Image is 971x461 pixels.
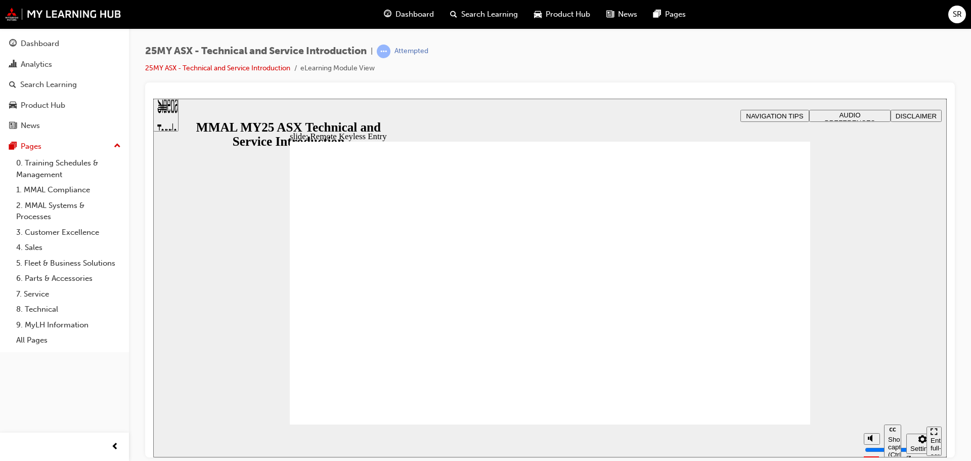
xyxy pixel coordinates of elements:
[9,60,17,69] span: chart-icon
[9,101,17,110] span: car-icon
[442,4,526,25] a: search-iconSearch Learning
[12,317,125,333] a: 9. MyLH Information
[12,286,125,302] a: 7. Service
[665,9,686,20] span: Pages
[114,140,121,153] span: up-icon
[546,9,590,20] span: Product Hub
[4,137,125,156] button: Pages
[384,8,391,21] span: guage-icon
[12,256,125,271] a: 5. Fleet & Business Solutions
[20,79,77,91] div: Search Learning
[12,271,125,286] a: 6. Parts & Accessories
[12,198,125,225] a: 2. MMAL Systems & Processes
[606,8,614,21] span: news-icon
[534,8,542,21] span: car-icon
[21,59,52,70] div: Analytics
[712,347,777,355] input: volume
[145,64,290,72] a: 25MY ASX - Technical and Service Introduction
[376,4,442,25] a: guage-iconDashboard
[672,13,722,28] span: AUDIO PREFERENCES
[5,8,121,21] img: mmal
[4,34,125,53] a: Dashboard
[461,9,518,20] span: Search Learning
[9,142,17,151] span: pages-icon
[645,4,694,25] a: pages-iconPages
[21,120,40,132] div: News
[12,332,125,348] a: All Pages
[4,55,125,74] a: Analytics
[21,38,59,50] div: Dashboard
[145,46,367,57] span: 25MY ASX - Technical and Service Introduction
[12,182,125,198] a: 1. MMAL Compliance
[656,11,737,23] button: AUDIO PREFERENCES
[757,346,781,354] div: Settings
[9,80,16,90] span: search-icon
[450,8,457,21] span: search-icon
[12,225,125,240] a: 3. Customer Excellence
[371,46,373,57] span: |
[653,8,661,21] span: pages-icon
[737,11,788,23] button: DISCLAIMER
[395,9,434,20] span: Dashboard
[300,63,375,74] li: eLearning Module View
[587,11,656,23] button: NAVIGATION TIPS
[4,32,125,137] button: DashboardAnalyticsSearch LearningProduct HubNews
[377,45,390,58] span: learningRecordVerb_ATTEMPT-icon
[711,334,727,346] button: Mute (Ctrl+Alt+M)
[953,9,962,20] span: SR
[12,155,125,182] a: 0. Training Schedules & Management
[9,39,17,49] span: guage-icon
[21,141,41,152] div: Pages
[9,121,17,131] span: news-icon
[526,4,598,25] a: car-iconProduct Hub
[12,302,125,317] a: 8. Technical
[777,338,784,368] div: Enter full-screen (Ctrl+Alt+F)
[735,337,744,360] div: Show captions (Ctrl+Alt+C)
[394,47,428,56] div: Attempted
[4,116,125,135] a: News
[742,14,783,21] span: DISCLAIMER
[753,335,785,355] button: Settings
[21,100,65,111] div: Product Hub
[705,326,768,359] div: misc controls
[4,96,125,115] a: Product Hub
[12,240,125,256] a: 4. Sales
[111,441,119,453] span: prev-icon
[731,326,748,359] button: Show captions (Ctrl+Alt+C)
[773,328,788,357] button: Enter full-screen (Ctrl+Alt+F)
[948,6,966,23] button: SR
[593,14,650,21] span: NAVIGATION TIPS
[598,4,645,25] a: news-iconNews
[753,355,773,385] label: Zoom to fit
[618,9,637,20] span: News
[4,75,125,94] a: Search Learning
[773,326,788,359] nav: slide navigation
